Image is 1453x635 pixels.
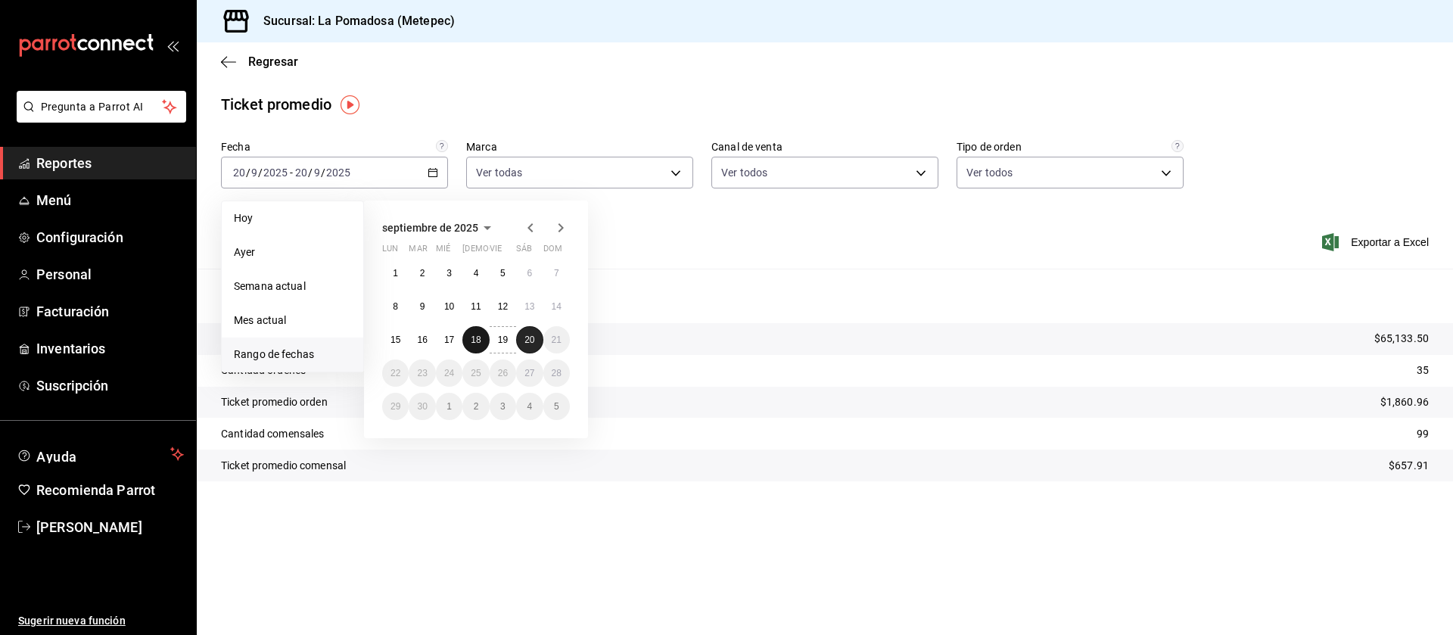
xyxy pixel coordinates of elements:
[524,301,534,312] abbr: 13 de septiembre de 2025
[36,480,184,500] span: Recomienda Parrot
[490,244,502,260] abbr: viernes
[446,401,452,412] abbr: 1 de octubre de 2025
[498,335,508,345] abbr: 19 de septiembre de 2025
[417,401,427,412] abbr: 30 de septiembre de 2025
[436,360,462,387] button: 24 de septiembre de 2025
[221,287,1429,305] p: Resumen
[524,335,534,345] abbr: 20 de septiembre de 2025
[436,244,450,260] abbr: miércoles
[436,140,448,152] svg: Información delimitada a máximo 62 días.
[409,293,435,320] button: 9 de septiembre de 2025
[474,401,479,412] abbr: 2 de octubre de 2025
[246,167,250,179] span: /
[490,326,516,353] button: 19 de septiembre de 2025
[436,293,462,320] button: 10 de septiembre de 2025
[543,326,570,353] button: 21 de septiembre de 2025
[221,54,298,69] button: Regresar
[263,167,288,179] input: ----
[444,335,454,345] abbr: 17 de septiembre de 2025
[382,260,409,287] button: 1 de septiembre de 2025
[490,293,516,320] button: 12 de septiembre de 2025
[554,401,559,412] abbr: 5 de octubre de 2025
[234,313,351,328] span: Mes actual
[1417,363,1429,378] p: 35
[543,360,570,387] button: 28 de septiembre de 2025
[258,167,263,179] span: /
[524,368,534,378] abbr: 27 de septiembre de 2025
[409,244,427,260] abbr: martes
[166,39,179,51] button: open_drawer_menu
[308,167,313,179] span: /
[417,335,427,345] abbr: 16 de septiembre de 2025
[382,219,496,237] button: septiembre de 2025
[1374,331,1429,347] p: $65,133.50
[462,260,489,287] button: 4 de septiembre de 2025
[436,326,462,353] button: 17 de septiembre de 2025
[409,260,435,287] button: 2 de septiembre de 2025
[462,393,489,420] button: 2 de octubre de 2025
[471,301,481,312] abbr: 11 de septiembre de 2025
[234,244,351,260] span: Ayer
[417,368,427,378] abbr: 23 de septiembre de 2025
[390,368,400,378] abbr: 22 de septiembre de 2025
[471,335,481,345] abbr: 18 de septiembre de 2025
[36,227,184,247] span: Configuración
[420,301,425,312] abbr: 9 de septiembre de 2025
[966,165,1013,180] span: Ver todos
[552,335,562,345] abbr: 21 de septiembre de 2025
[36,264,184,285] span: Personal
[516,393,543,420] button: 4 de octubre de 2025
[1417,426,1429,442] p: 99
[1325,233,1429,251] button: Exportar a Excel
[390,335,400,345] abbr: 15 de septiembre de 2025
[462,293,489,320] button: 11 de septiembre de 2025
[393,301,398,312] abbr: 8 de septiembre de 2025
[17,91,186,123] button: Pregunta a Parrot AI
[543,293,570,320] button: 14 de septiembre de 2025
[36,190,184,210] span: Menú
[1171,140,1184,152] svg: Todas las órdenes contabilizan 1 comensal a excepción de órdenes de mesa con comensales obligator...
[382,326,409,353] button: 15 de septiembre de 2025
[41,99,163,115] span: Pregunta a Parrot AI
[251,12,455,30] h3: Sucursal: La Pomadosa (Metepec)
[527,401,532,412] abbr: 4 de octubre de 2025
[36,338,184,359] span: Inventarios
[221,458,346,474] p: Ticket promedio comensal
[462,326,489,353] button: 18 de septiembre de 2025
[554,268,559,279] abbr: 7 de septiembre de 2025
[36,153,184,173] span: Reportes
[543,244,562,260] abbr: domingo
[444,301,454,312] abbr: 10 de septiembre de 2025
[476,165,522,180] span: Ver todas
[527,268,532,279] abbr: 6 de septiembre de 2025
[248,54,298,69] span: Regresar
[234,347,351,363] span: Rango de fechas
[234,210,351,226] span: Hoy
[382,393,409,420] button: 29 de septiembre de 2025
[711,142,938,152] label: Canal de venta
[543,393,570,420] button: 5 de octubre de 2025
[382,222,478,234] span: septiembre de 2025
[232,167,246,179] input: --
[500,401,506,412] abbr: 3 de octubre de 2025
[234,279,351,294] span: Semana actual
[221,93,331,116] div: Ticket promedio
[420,268,425,279] abbr: 2 de septiembre de 2025
[500,268,506,279] abbr: 5 de septiembre de 2025
[516,260,543,287] button: 6 de septiembre de 2025
[36,517,184,537] span: [PERSON_NAME]
[221,142,448,152] label: Fecha
[552,301,562,312] abbr: 14 de septiembre de 2025
[36,301,184,322] span: Facturación
[516,326,543,353] button: 20 de septiembre de 2025
[341,95,359,114] img: Tooltip marker
[498,368,508,378] abbr: 26 de septiembre de 2025
[957,142,1184,152] label: Tipo de orden
[444,368,454,378] abbr: 24 de septiembre de 2025
[516,293,543,320] button: 13 de septiembre de 2025
[552,368,562,378] abbr: 28 de septiembre de 2025
[721,165,767,180] span: Ver todos
[490,360,516,387] button: 26 de septiembre de 2025
[390,401,400,412] abbr: 29 de septiembre de 2025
